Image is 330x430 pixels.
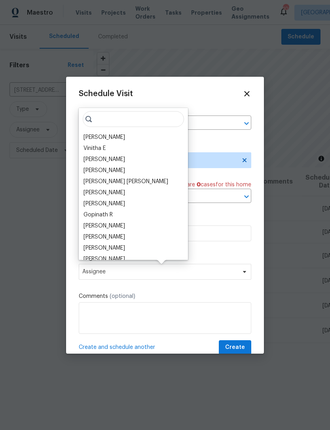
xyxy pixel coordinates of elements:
[172,181,251,189] span: There are case s for this home
[197,182,201,188] span: 0
[83,178,168,186] div: [PERSON_NAME] [PERSON_NAME]
[83,244,125,252] div: [PERSON_NAME]
[79,90,133,98] span: Schedule Visit
[225,343,245,352] span: Create
[219,340,251,355] button: Create
[241,118,252,129] button: Open
[83,144,106,152] div: Vinitha E
[83,211,113,219] div: Gopinath R
[241,191,252,202] button: Open
[83,200,125,208] div: [PERSON_NAME]
[110,294,135,299] span: (optional)
[83,167,125,174] div: [PERSON_NAME]
[83,233,125,241] div: [PERSON_NAME]
[79,292,251,300] label: Comments
[82,269,237,275] span: Assignee
[83,222,125,230] div: [PERSON_NAME]
[83,155,125,163] div: [PERSON_NAME]
[83,133,125,141] div: [PERSON_NAME]
[83,255,125,263] div: [PERSON_NAME]
[79,343,155,351] span: Create and schedule another
[79,108,251,116] label: Home
[83,189,125,197] div: [PERSON_NAME]
[243,89,251,98] span: Close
